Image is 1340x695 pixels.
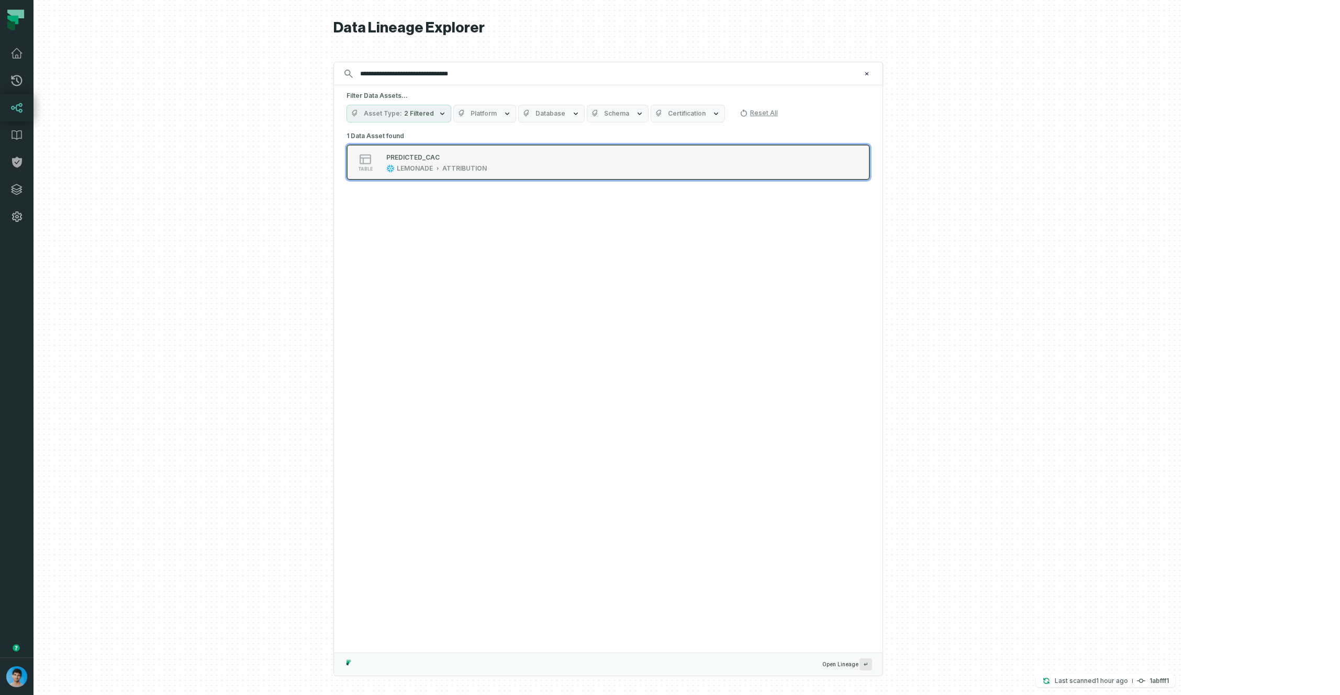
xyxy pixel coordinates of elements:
relative-time: Sep 15, 2025, 12:59 PM GMT+3 [1096,677,1128,685]
span: Schema [604,109,629,118]
h5: Filter Data Assets... [347,92,870,100]
div: Suggestions [334,129,883,653]
img: avatar of Omri Ildis [6,666,27,687]
span: Certification [668,109,706,118]
span: Asset Type [364,109,402,118]
span: Open Lineage [822,658,872,670]
span: Database [535,109,565,118]
p: Last scanned [1055,676,1128,686]
button: Database [518,105,585,122]
h1: Data Lineage Explorer [333,19,883,37]
h4: 1abfff1 [1149,678,1169,684]
button: Certification [651,105,725,122]
button: tableLEMONADEATTRIBUTION [347,144,870,180]
div: Tooltip anchor [12,643,21,653]
div: LEMONADE [397,164,433,173]
button: Last scanned[DATE] 12:59:44 PM1abfff1 [1036,675,1175,687]
button: Reset All [735,105,782,121]
button: Platform [453,105,516,122]
div: 1 Data Asset found [347,129,870,194]
span: Platform [471,109,497,118]
span: table [358,166,373,172]
span: 2 Filtered [404,109,434,118]
div: PREDICTED_CAC [386,153,440,161]
button: Clear search query [862,69,872,79]
div: ATTRIBUTION [442,164,487,173]
button: Asset Type2 Filtered [347,105,451,122]
button: Schema [587,105,649,122]
span: Press ↵ to add a new Data Asset to the graph [859,658,872,670]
